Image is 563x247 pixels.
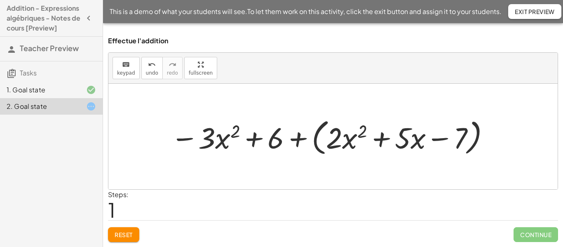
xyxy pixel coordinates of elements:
strong: Effectue l'addition [108,36,168,45]
label: Steps: [108,190,129,199]
div: 1. Goal state [7,85,73,95]
i: Task started. [86,101,96,111]
i: redo [169,60,176,70]
button: undoundo [141,57,163,79]
span: Reset [115,231,133,238]
i: keyboard [122,60,130,70]
button: Reset [108,227,139,242]
span: Exit Preview [515,8,555,15]
button: fullscreen [184,57,217,79]
div: 2. Goal state [7,101,73,111]
span: redo [167,70,178,76]
button: redoredo [162,57,183,79]
span: 1 [108,197,115,222]
span: undo [146,70,158,76]
h4: Addition - Expressions algébriques - Notes de cours [Preview] [7,3,81,33]
i: undo [148,60,156,70]
span: keypad [117,70,135,76]
button: Exit Preview [508,4,561,19]
span: Tasks [20,68,37,77]
i: Task finished and correct. [86,85,96,95]
button: keyboardkeypad [113,57,140,79]
span: fullscreen [189,70,213,76]
span: Teacher Preview [20,43,79,53]
span: This is a demo of what your students will see. To let them work on this activity, click the exit ... [110,7,502,16]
